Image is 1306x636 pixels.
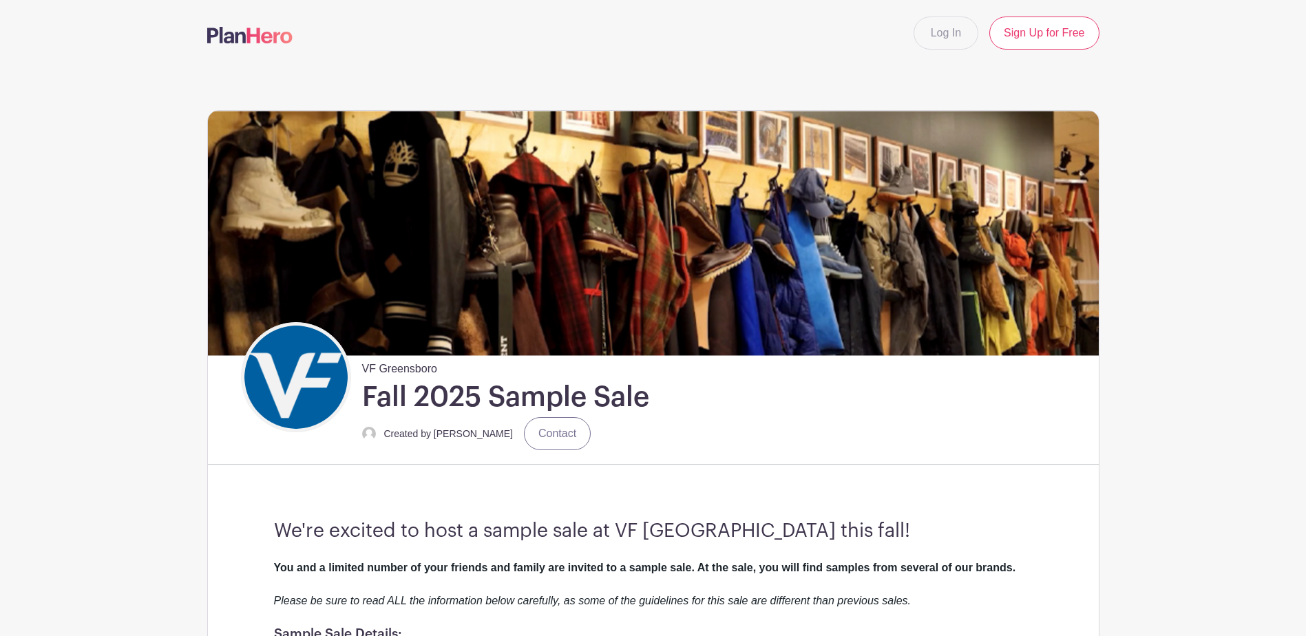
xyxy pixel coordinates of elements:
small: Created by [PERSON_NAME] [384,428,514,439]
em: Please be sure to read ALL the information below carefully, as some of the guidelines for this sa... [274,595,912,606]
a: Contact [524,417,591,450]
img: default-ce2991bfa6775e67f084385cd625a349d9dcbb7a52a09fb2fda1e96e2d18dcdb.png [362,427,376,441]
strong: You and a limited number of your friends and family are invited to a sample sale. At the sale, yo... [274,562,1016,573]
span: VF Greensboro [362,355,437,377]
h3: We're excited to host a sample sale at VF [GEOGRAPHIC_DATA] this fall! [274,520,1033,543]
img: VF_Icon_FullColor_CMYK-small.png [244,326,348,429]
a: Log In [914,17,978,50]
h1: Fall 2025 Sample Sale [362,380,649,414]
img: logo-507f7623f17ff9eddc593b1ce0a138ce2505c220e1c5a4e2b4648c50719b7d32.svg [207,27,293,43]
a: Sign Up for Free [989,17,1099,50]
img: Sample%20Sale.png [208,111,1099,355]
